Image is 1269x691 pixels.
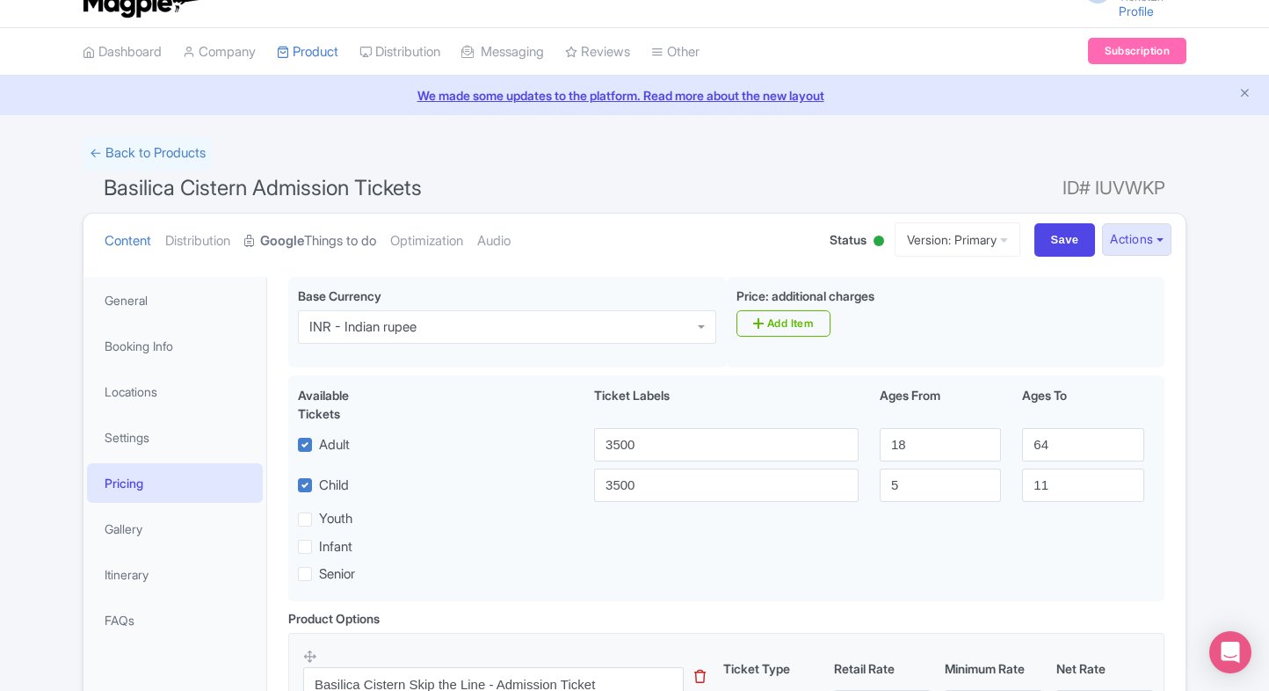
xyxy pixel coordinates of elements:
label: Child [319,476,349,496]
a: Distribution [165,214,230,269]
a: Product [277,28,338,76]
a: Settings [87,418,263,457]
span: Base Currency [298,288,381,303]
a: General [87,280,263,320]
a: Itinerary [87,555,263,594]
a: Add Item [736,310,830,337]
a: Content [105,214,151,269]
input: Adult [594,428,859,462]
a: Locations [87,372,263,411]
div: Ticket Type [716,659,827,678]
a: Other [651,28,700,76]
div: Ages From [869,386,1012,423]
a: Version: Primary [895,222,1020,257]
button: Close announcement [1238,84,1251,105]
a: Company [183,28,256,76]
a: Dashboard [83,28,162,76]
label: Youth [319,509,352,529]
a: Distribution [359,28,440,76]
input: Save [1034,223,1096,257]
span: Status [830,230,867,249]
a: Audio [477,214,511,269]
a: Reviews [565,28,630,76]
div: Ages To [1012,386,1154,423]
button: Actions [1102,223,1171,256]
a: Pricing [87,463,263,503]
a: Subscription [1088,38,1186,64]
div: Net Rate [1049,659,1160,678]
div: Ticket Labels [584,386,869,423]
a: Profile [1119,4,1154,18]
a: Booking Info [87,326,263,366]
a: Gallery [87,509,263,549]
a: GoogleThings to do [244,214,376,269]
label: Infant [319,537,352,557]
a: Optimization [390,214,463,269]
div: Active [870,229,888,256]
div: Retail Rate [827,659,938,678]
a: FAQs [87,600,263,640]
a: We made some updates to the platform. Read more about the new layout [11,86,1258,105]
a: ← Back to Products [83,136,213,171]
strong: Google [260,231,304,251]
span: ID# IUVWKP [1062,171,1165,206]
a: Messaging [461,28,544,76]
label: Senior [319,564,355,585]
div: INR - Indian rupee [309,319,417,335]
label: Adult [319,435,350,455]
input: Child [594,469,859,502]
div: Product Options [288,609,380,628]
div: Open Intercom Messenger [1209,631,1251,673]
div: Available Tickets [298,386,393,423]
label: Price: additional charges [736,287,874,305]
div: Minimum Rate [938,659,1048,678]
span: Basilica Cistern Admission Tickets [104,175,422,200]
